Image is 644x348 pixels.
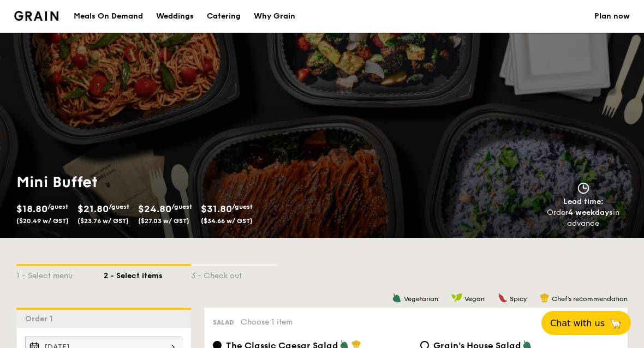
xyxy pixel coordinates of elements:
h1: Mini Buffet [16,172,318,192]
div: 1 - Select menu [16,266,104,281]
strong: 4 weekdays [568,208,613,217]
span: $18.80 [16,203,47,215]
span: Spicy [510,295,527,303]
span: Vegetarian [404,295,438,303]
span: ($34.66 w/ GST) [201,217,253,225]
span: Vegan [464,295,485,303]
div: Order in advance [534,207,632,229]
span: Choose 1 item [241,317,293,327]
img: icon-clock.2db775ea.svg [575,182,592,194]
span: $31.80 [201,203,232,215]
span: Lead time: [563,197,604,206]
span: 🦙 [609,317,622,329]
img: icon-vegan.f8ff3823.svg [451,293,462,303]
span: Order 1 [25,314,57,323]
div: 3 - Check out [191,266,278,281]
span: /guest [171,203,192,211]
span: Salad [213,319,234,326]
span: /guest [47,203,68,211]
span: ($27.03 w/ GST) [138,217,189,225]
img: icon-spicy.37a8142b.svg [498,293,508,303]
div: 2 - Select items [104,266,191,281]
img: icon-chef-hat.a58ddaea.svg [540,293,550,303]
span: ($20.49 w/ GST) [16,217,69,225]
span: /guest [232,203,253,211]
span: ($23.76 w/ GST) [77,217,129,225]
span: Chef's recommendation [552,295,628,303]
span: /guest [109,203,129,211]
a: Logotype [14,11,58,21]
span: Chat with us [550,318,605,328]
img: Grain [14,11,58,21]
button: Chat with us🦙 [541,311,631,335]
span: $24.80 [138,203,171,215]
span: $21.80 [77,203,109,215]
img: icon-vegetarian.fe4039eb.svg [392,293,402,303]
